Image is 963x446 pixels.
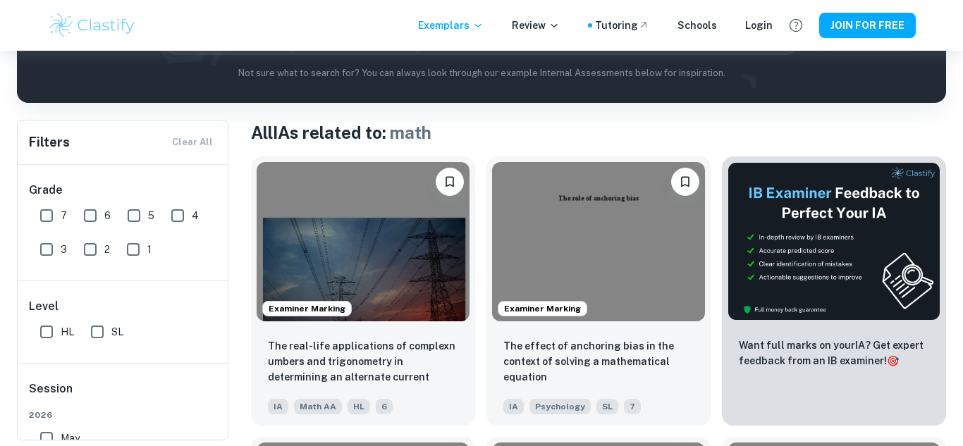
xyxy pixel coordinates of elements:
[819,13,916,38] button: JOIN FOR FREE
[492,162,705,321] img: Psychology IA example thumbnail: The effect of anchoring bias in the cont
[739,337,929,368] p: Want full marks on your IA ? Get expert feedback from an IB examiner!
[418,18,484,33] p: Exemplars
[486,156,711,426] a: Examiner MarkingPlease log in to bookmark exemplarsThe effect of anchoring bias in the context of...
[745,18,773,33] a: Login
[512,18,560,33] p: Review
[503,338,694,385] p: The effect of anchoring bias in the context of solving a mathematical equation
[294,399,342,414] span: Math AA
[257,162,470,321] img: Math AA IA example thumbnail: The real-life applications of complexn u
[728,162,940,321] img: Thumbnail
[268,338,458,385] p: The real-life applications of complexn umbers and trigonometry in determining an alternate current
[61,430,80,446] span: May
[29,132,70,152] h6: Filters
[784,13,808,37] button: Help and Feedback
[29,409,218,421] span: 2026
[251,120,946,145] h1: All IAs related to:
[677,18,717,33] a: Schools
[529,399,591,414] span: Psychology
[595,18,649,33] a: Tutoring
[104,242,110,257] span: 2
[29,298,218,315] h6: Level
[148,208,154,223] span: 5
[671,168,699,196] button: Please log in to bookmark exemplars
[624,399,641,414] span: 7
[376,399,393,414] span: 6
[268,399,288,414] span: IA
[887,355,899,366] span: 🎯
[29,182,218,199] h6: Grade
[28,66,935,80] p: Not sure what to search for? You can always look through our example Internal Assessments below f...
[596,399,618,414] span: SL
[348,399,370,414] span: HL
[263,302,351,315] span: Examiner Marking
[503,399,524,414] span: IA
[192,208,199,223] span: 4
[47,11,137,39] img: Clastify logo
[498,302,587,315] span: Examiner Marking
[147,242,152,257] span: 1
[61,208,67,223] span: 7
[436,168,464,196] button: Please log in to bookmark exemplars
[251,156,475,426] a: Examiner MarkingPlease log in to bookmark exemplarsThe real-life applications of complexn umbers ...
[722,156,946,426] a: ThumbnailWant full marks on yourIA? Get expert feedback from an IB examiner!
[104,208,111,223] span: 6
[61,242,67,257] span: 3
[111,324,123,340] span: SL
[390,123,431,142] span: math
[61,324,74,340] span: HL
[29,380,218,409] h6: Session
